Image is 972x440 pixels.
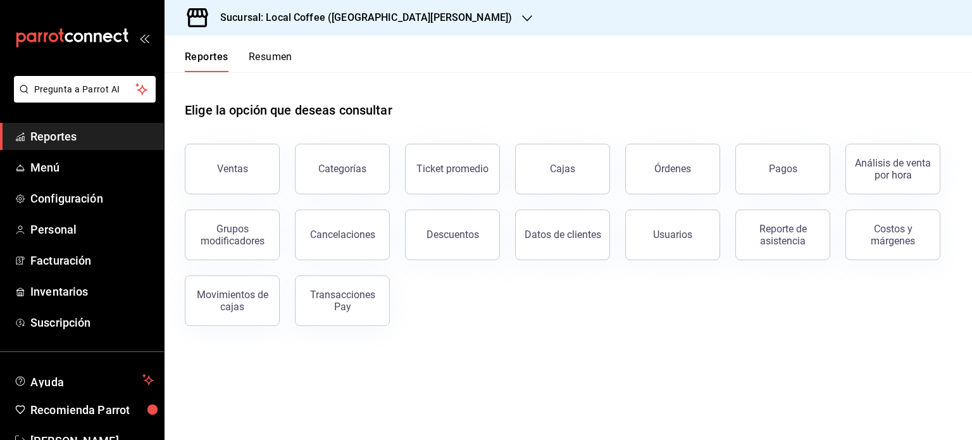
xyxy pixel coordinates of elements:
[427,229,479,241] div: Descuentos
[193,289,271,313] div: Movimientos de cajas
[14,76,156,103] button: Pregunta a Parrot AI
[185,275,280,326] button: Movimientos de cajas
[185,101,392,120] h1: Elige la opción que deseas consultar
[217,163,248,175] div: Ventas
[845,210,940,260] button: Costos y márgenes
[625,144,720,194] button: Órdenes
[744,223,822,247] div: Reporte de asistencia
[210,10,512,25] h3: Sucursal: Local Coffee ([GEOGRAPHIC_DATA][PERSON_NAME])
[405,210,500,260] button: Descuentos
[295,210,390,260] button: Cancelaciones
[625,210,720,260] button: Usuarios
[30,283,154,300] span: Inventarios
[185,51,292,72] div: navigation tabs
[30,372,137,387] span: Ayuda
[30,221,154,238] span: Personal
[515,210,610,260] button: Datos de clientes
[653,229,692,241] div: Usuarios
[735,210,830,260] button: Reporte de asistencia
[193,223,271,247] div: Grupos modificadores
[310,229,375,241] div: Cancelaciones
[30,314,154,331] span: Suscripción
[185,51,228,72] button: Reportes
[303,289,382,313] div: Transacciones Pay
[295,144,390,194] button: Categorías
[30,190,154,207] span: Configuración
[30,128,154,145] span: Reportes
[854,223,932,247] div: Costos y márgenes
[295,275,390,326] button: Transacciones Pay
[854,157,932,181] div: Análisis de venta por hora
[30,252,154,269] span: Facturación
[550,161,576,177] div: Cajas
[139,33,149,43] button: open_drawer_menu
[654,163,691,175] div: Órdenes
[769,163,797,175] div: Pagos
[845,144,940,194] button: Análisis de venta por hora
[735,144,830,194] button: Pagos
[416,163,489,175] div: Ticket promedio
[318,163,366,175] div: Categorías
[525,229,601,241] div: Datos de clientes
[515,144,610,194] a: Cajas
[30,159,154,176] span: Menú
[185,144,280,194] button: Ventas
[185,210,280,260] button: Grupos modificadores
[405,144,500,194] button: Ticket promedio
[249,51,292,72] button: Resumen
[9,92,156,105] a: Pregunta a Parrot AI
[34,83,136,96] span: Pregunta a Parrot AI
[30,401,154,418] span: Recomienda Parrot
